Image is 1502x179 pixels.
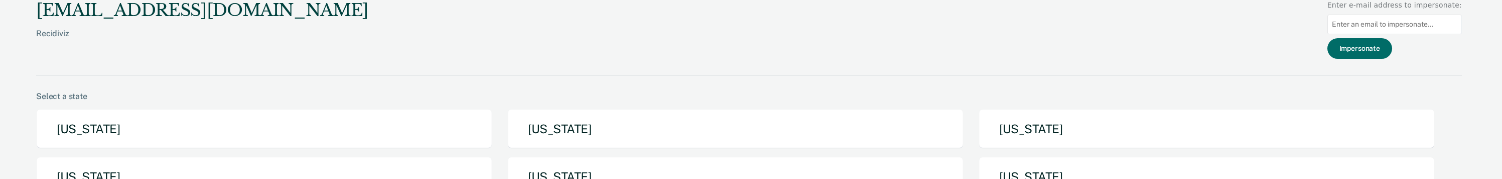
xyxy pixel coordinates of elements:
button: [US_STATE] [979,109,1435,149]
button: [US_STATE] [507,109,964,149]
div: Recidiviz [36,29,368,54]
button: Impersonate [1327,38,1392,59]
input: Enter an email to impersonate... [1327,15,1462,34]
div: Select a state [36,92,1462,101]
button: [US_STATE] [36,109,492,149]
